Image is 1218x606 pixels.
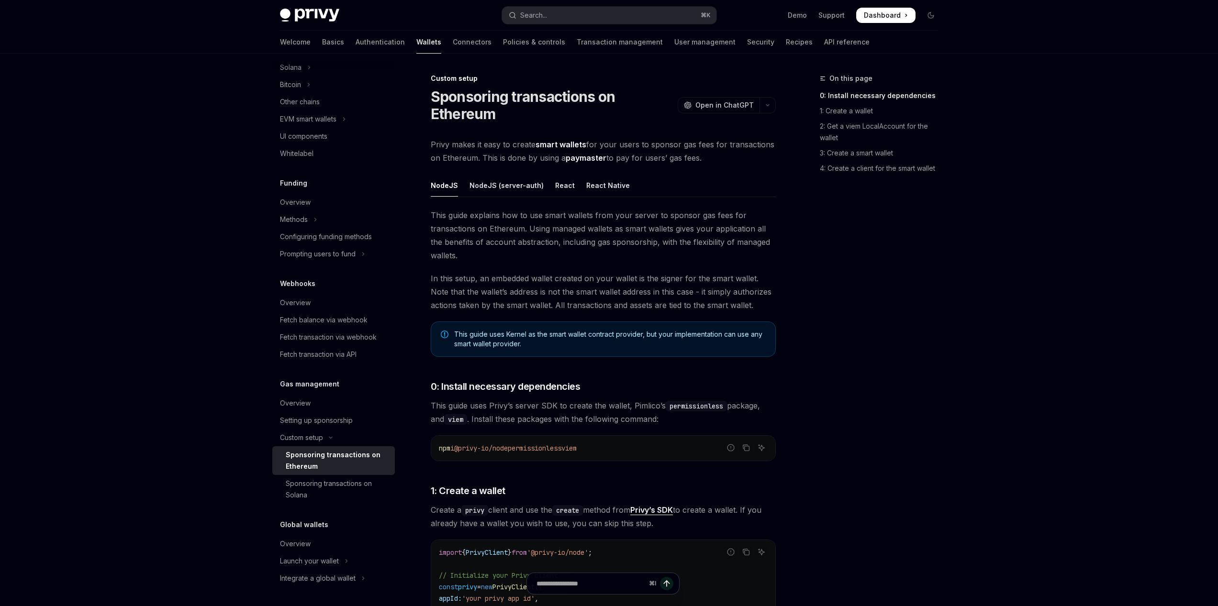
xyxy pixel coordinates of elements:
svg: Note [441,331,448,338]
div: Sponsoring transactions on Solana [286,478,389,501]
a: Other chains [272,93,395,110]
span: Open in ChatGPT [695,100,754,110]
div: Prompting users to fund [280,248,356,260]
code: create [552,505,583,516]
h5: Funding [280,177,307,189]
button: Toggle EVM smart wallets section [272,110,395,128]
strong: smart wallets [536,140,586,149]
div: Configuring funding methods [280,231,372,242]
a: Recipes [786,31,813,54]
a: UI components [272,128,395,145]
button: Copy the contents from the code block [740,546,752,558]
button: Toggle Custom setup section [272,429,395,446]
span: Privy makes it easy to create for your users to sponsor gas fees for transactions on Ethereum. Th... [431,138,776,165]
a: Welcome [280,31,311,54]
span: @privy-io/node [454,444,508,452]
a: Privy’s SDK [630,505,673,515]
h5: Global wallets [280,519,328,530]
div: Fetch transaction via webhook [280,331,377,343]
a: Connectors [453,31,492,54]
span: ; [588,548,592,557]
button: Ask AI [755,441,768,454]
div: UI components [280,131,327,142]
div: Overview [280,297,311,309]
span: 1: Create a wallet [431,484,505,497]
a: Overview [272,194,395,211]
button: Report incorrect code [725,546,737,558]
span: from [512,548,527,557]
button: Ask AI [755,546,768,558]
a: 3: Create a smart wallet [820,145,946,161]
div: Fetch transaction via API [280,349,357,360]
div: React [555,174,575,197]
div: Launch your wallet [280,555,339,567]
div: Overview [280,197,311,208]
button: Toggle Prompting users to fund section [272,245,395,263]
span: On this page [829,73,872,84]
a: Overview [272,395,395,412]
a: Overview [272,294,395,311]
a: Setting up sponsorship [272,412,395,429]
button: Report incorrect code [725,441,737,454]
span: } [508,548,512,557]
a: Sponsoring transactions on Solana [272,475,395,504]
a: User management [674,31,736,54]
a: 4: Create a client for the smart wallet [820,161,946,176]
span: permissionless [508,444,561,452]
button: Toggle Bitcoin section [272,76,395,93]
span: viem [561,444,577,452]
a: Authentication [356,31,405,54]
button: Copy the contents from the code block [740,441,752,454]
button: Send message [660,577,673,590]
a: 0: Install necessary dependencies [820,88,946,103]
h5: Webhooks [280,278,315,289]
div: Other chains [280,96,320,108]
div: Custom setup [431,74,776,83]
h1: Sponsoring transactions on Ethereum [431,88,674,122]
button: Open in ChatGPT [678,97,760,113]
a: Policies & controls [503,31,565,54]
a: Demo [788,11,807,20]
a: Overview [272,535,395,552]
a: Fetch transaction via API [272,346,395,363]
div: NodeJS [431,174,458,197]
button: Toggle Launch your wallet section [272,552,395,570]
button: Open search [502,7,716,24]
a: Whitelabel [272,145,395,162]
a: Support [818,11,845,20]
div: Search... [520,10,547,21]
div: EVM smart wallets [280,113,336,125]
button: Toggle dark mode [923,8,939,23]
a: Sponsoring transactions on Ethereum [272,446,395,475]
span: In this setup, an embedded wallet created on your wallet is the signer for the smart wallet. Note... [431,272,776,312]
div: React Native [586,174,630,197]
span: This guide explains how to use smart wallets from your server to sponsor gas fees for transaction... [431,209,776,262]
a: Fetch transaction via webhook [272,329,395,346]
span: This guide uses Privy’s server SDK to create the wallet, Pimlico’s package, and . Install these p... [431,399,776,426]
a: Fetch balance via webhook [272,311,395,329]
span: This guide uses Kernel as the smart wallet contract provider, but your implementation can use any... [454,330,766,349]
span: Create a client and use the method from to create a wallet. If you already have a wallet you wish... [431,503,776,530]
span: npm [439,444,450,452]
div: Methods [280,214,308,225]
code: permissionless [666,401,727,411]
div: Integrate a global wallet [280,573,356,584]
div: Setting up sponsorship [280,415,353,426]
a: Wallets [416,31,441,54]
img: dark logo [280,9,339,22]
a: API reference [824,31,870,54]
span: import [439,548,462,557]
span: i [450,444,454,452]
div: Overview [280,538,311,550]
span: '@privy-io/node' [527,548,588,557]
span: PrivyClient [466,548,508,557]
button: Toggle Methods section [272,211,395,228]
a: Configuring funding methods [272,228,395,245]
div: Fetch balance via webhook [280,314,368,326]
a: Basics [322,31,344,54]
span: ⌘ K [701,11,711,19]
button: Toggle Integrate a global wallet section [272,570,395,587]
div: Sponsoring transactions on Ethereum [286,449,389,472]
a: 1: Create a wallet [820,103,946,119]
div: Overview [280,397,311,409]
